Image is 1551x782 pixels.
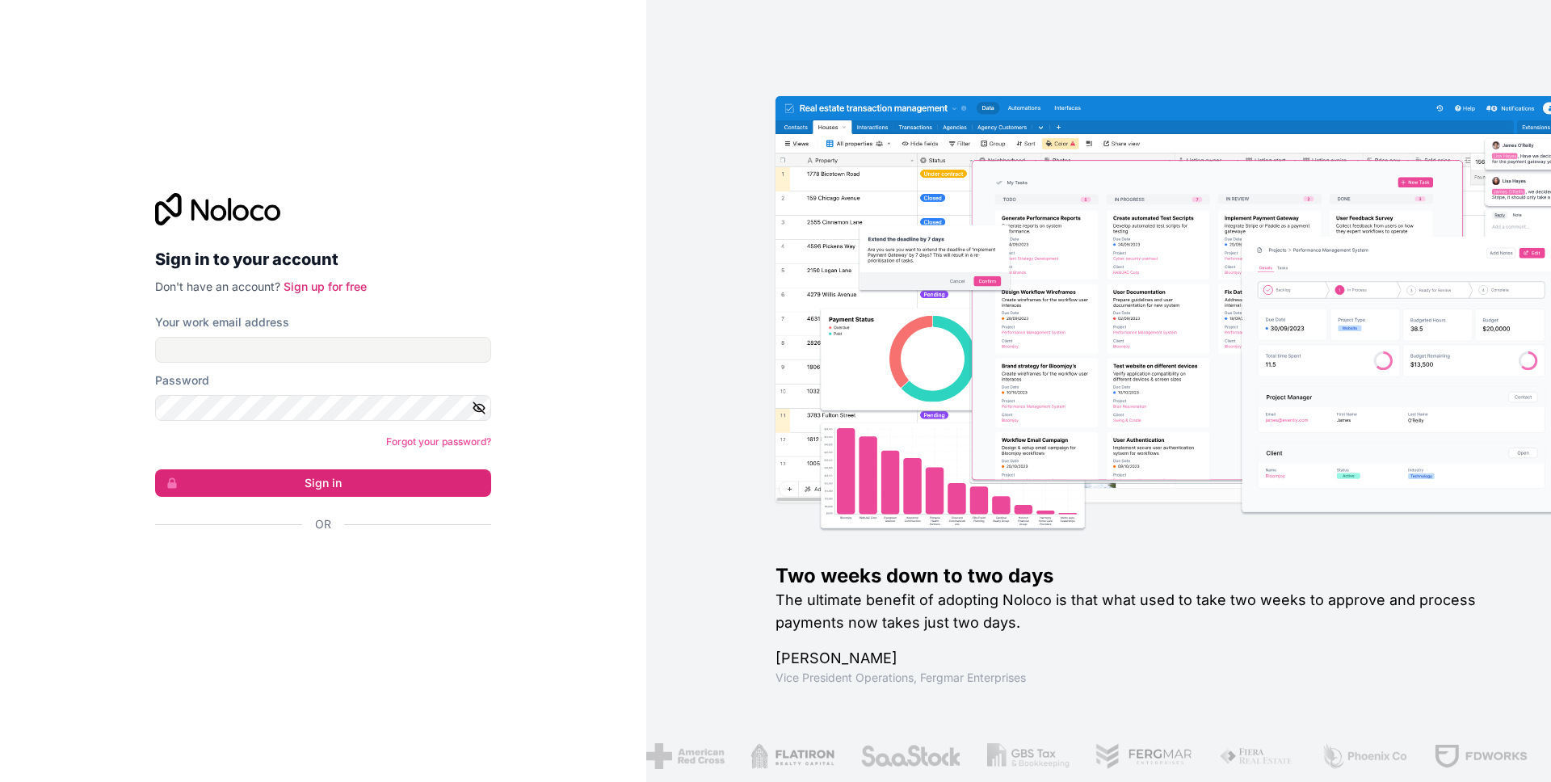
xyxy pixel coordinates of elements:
[155,280,280,293] span: Don't have an account?
[1217,743,1293,769] img: /assets/fiera-fwj2N5v4.png
[386,435,491,448] a: Forgot your password?
[155,372,209,389] label: Password
[1094,743,1192,769] img: /assets/fergmar-CudnrXN5.png
[859,743,960,769] img: /assets/saastock-C6Zbiodz.png
[986,743,1067,769] img: /assets/gbstax-C-GtDUiK.png
[155,314,289,330] label: Your work email address
[645,743,723,769] img: /assets/american-red-cross-BAupjrZR.png
[155,245,491,274] h2: Sign in to your account
[775,563,1499,589] h1: Two weeks down to two days
[155,469,491,497] button: Sign in
[284,280,367,293] a: Sign up for free
[1432,743,1527,769] img: /assets/fdworks-Bi04fVtw.png
[155,337,491,363] input: Email address
[315,516,331,532] span: Or
[775,670,1499,686] h1: Vice President Operations , Fergmar Enterprises
[775,647,1499,670] h1: [PERSON_NAME]
[775,589,1499,634] h2: The ultimate benefit of adopting Noloco is that what used to take two weeks to approve and proces...
[147,550,486,586] iframe: Sign in with Google Button
[1319,743,1406,769] img: /assets/phoenix-BREaitsQ.png
[155,395,491,421] input: Password
[749,743,833,769] img: /assets/flatiron-C8eUkumj.png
